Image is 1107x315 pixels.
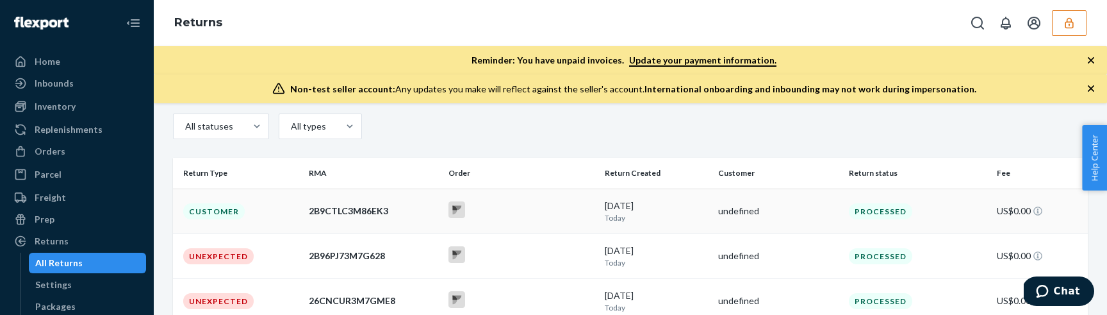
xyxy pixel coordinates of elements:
th: Return status [844,158,992,189]
a: Inventory [8,96,146,117]
div: Freight [35,191,66,204]
div: 2B9CTLC3M86EK3 [309,205,438,217]
a: Settings [29,275,147,295]
p: Today [605,212,708,223]
a: Freight [8,187,146,208]
div: Packages [35,300,76,313]
div: [DATE] [605,200,708,223]
iframe: Opens a widget where you can chat to one of our agents [1024,277,1094,309]
button: Open Search Box [965,10,990,36]
div: Returns [35,235,69,248]
div: Unexpected [183,248,254,264]
div: [DATE] [605,244,708,268]
div: undefined [718,250,839,262]
div: All Returns [35,257,83,269]
div: All types [291,120,324,133]
div: Replenishments [35,123,102,136]
a: Returns [174,15,222,30]
div: Customer [183,203,245,219]
button: Help Center [1082,125,1107,191]
div: Settings [35,278,72,291]
a: Update your payment information. [629,55,776,67]
span: Non-test seller account: [290,83,395,94]
button: Open account menu [1021,10,1047,36]
div: Processed [849,293,912,309]
button: Close Navigation [120,10,146,36]
div: Unexpected [183,293,254,309]
a: Returns [8,231,146,251]
div: Any updates you make will reflect against the seller's account. [290,83,976,96]
td: US$0.00 [992,234,1088,278]
th: Return Created [600,158,713,189]
div: Inventory [35,100,76,113]
div: All statuses [185,120,231,133]
a: Orders [8,141,146,162]
div: undefined [718,294,839,307]
a: All Returns [29,253,147,273]
th: Customer [713,158,844,189]
div: Home [35,55,60,68]
div: Prep [35,213,54,226]
div: 26CNCUR3M7GME8 [309,294,438,307]
a: Inbounds [8,73,146,94]
div: Processed [849,203,912,219]
div: undefined [718,205,839,217]
div: Orders [35,145,65,158]
div: Parcel [35,168,61,181]
ol: breadcrumbs [164,4,233,42]
a: Parcel [8,164,146,185]
div: Inbounds [35,77,74,90]
a: Replenishments [8,119,146,140]
th: Fee [992,158,1088,189]
th: Return Type [173,158,304,189]
div: [DATE] [605,289,708,313]
td: US$0.00 [992,189,1088,234]
img: Flexport logo [14,17,69,30]
th: RMA [304,158,443,189]
th: Order [443,158,600,189]
p: Today [605,257,708,268]
p: Today [605,302,708,313]
p: Reminder: You have unpaid invoices. [471,54,776,67]
div: Processed [849,248,912,264]
div: 2B96PJ73M7G628 [309,250,438,262]
a: Prep [8,209,146,230]
a: Home [8,51,146,72]
span: International onboarding and inbounding may not work during impersonation. [644,83,976,94]
button: Open notifications [993,10,1019,36]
